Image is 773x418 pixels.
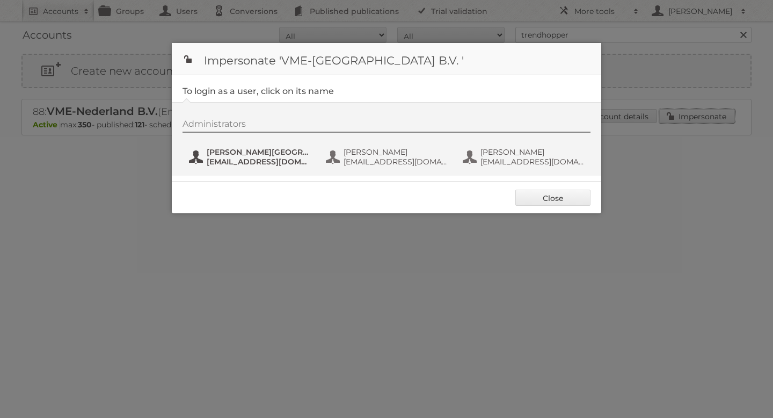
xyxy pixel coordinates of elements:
[480,157,585,167] span: [EMAIL_ADDRESS][DOMAIN_NAME]
[480,147,585,157] span: [PERSON_NAME]
[188,146,314,168] button: [PERSON_NAME][GEOGRAPHIC_DATA] [EMAIL_ADDRESS][DOMAIN_NAME]
[207,147,311,157] span: [PERSON_NAME][GEOGRAPHIC_DATA]
[183,86,334,96] legend: To login as a user, click on its name
[344,147,448,157] span: [PERSON_NAME]
[462,146,588,168] button: [PERSON_NAME] [EMAIL_ADDRESS][DOMAIN_NAME]
[515,190,590,206] a: Close
[344,157,448,167] span: [EMAIL_ADDRESS][DOMAIN_NAME]
[325,146,451,168] button: [PERSON_NAME] [EMAIL_ADDRESS][DOMAIN_NAME]
[207,157,311,167] span: [EMAIL_ADDRESS][DOMAIN_NAME]
[183,119,590,133] div: Administrators
[172,43,601,75] h1: Impersonate 'VME-[GEOGRAPHIC_DATA] B.V. '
